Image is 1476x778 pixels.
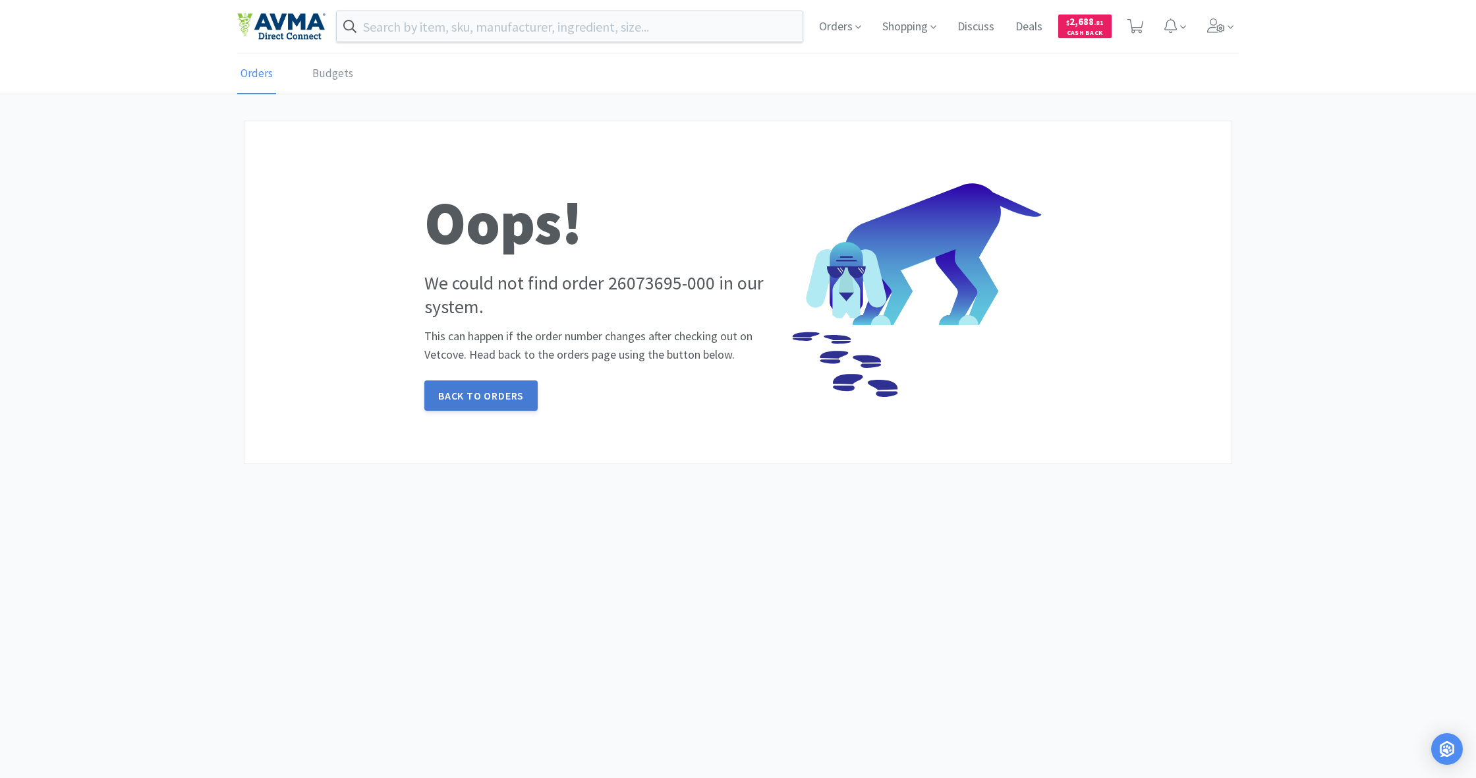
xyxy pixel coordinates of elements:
[1094,18,1104,27] span: . 81
[1058,9,1112,44] a: $2,688.81Cash Back
[424,174,783,271] h1: Oops!
[424,271,783,319] h2: We could not find order 26073695-000 in our system.
[424,327,783,365] h3: This can happen if the order number changes after checking out on Vetcove. Head back to the order...
[1010,21,1048,33] a: Deals
[424,380,538,411] a: Back to orders
[952,21,1000,33] a: Discuss
[1066,15,1104,28] span: 2,688
[337,11,803,42] input: Search by item, sku, manufacturer, ingredient, size...
[237,13,326,40] img: e4e33dab9f054f5782a47901c742baa9_102.png
[788,158,1052,422] img: blind-dog.svg
[1066,30,1104,38] span: Cash Back
[1431,733,1463,765] div: Open Intercom Messenger
[309,54,356,94] a: Budgets
[237,54,276,94] a: Orders
[1066,18,1069,27] span: $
